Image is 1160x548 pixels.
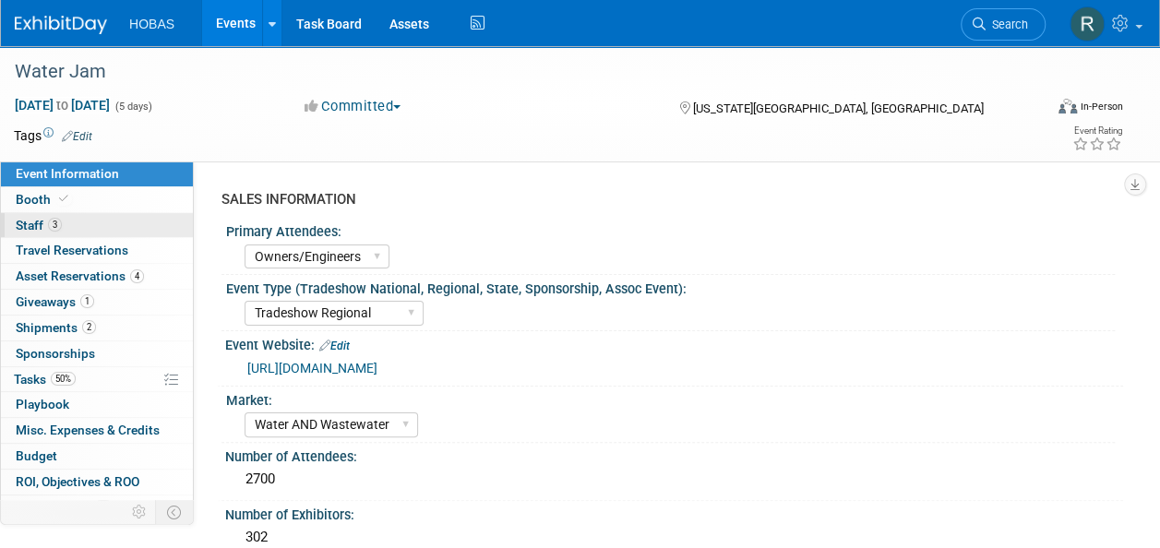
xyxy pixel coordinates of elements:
button: Committed [298,97,408,116]
div: 2700 [239,465,1109,494]
div: Water Jam [8,55,1028,89]
span: Sponsorships [16,346,95,361]
div: Event Website: [225,331,1123,355]
span: Search [986,18,1028,31]
div: Market: [226,387,1115,410]
td: Toggle Event Tabs [156,500,194,524]
a: Booth [1,187,193,212]
span: [DATE] [DATE] [14,97,111,113]
a: Edit [319,340,350,352]
i: Booth reservation complete [59,194,68,204]
div: Event Type (Tradeshow National, Regional, State, Sponsorship, Assoc Event): [226,275,1115,298]
img: ExhibitDay [15,16,107,34]
span: Travel Reservations [16,243,128,257]
a: ROI, Objectives & ROO [1,470,193,494]
a: [URL][DOMAIN_NAME] [247,361,377,375]
div: Event Format [962,96,1123,124]
span: 50% [51,372,76,386]
div: SALES INFORMATION [221,190,1109,209]
span: 12 [94,500,113,514]
span: 2 [82,320,96,334]
a: Tasks50% [1,367,193,392]
div: Primary Attendees: [226,218,1115,241]
td: Tags [14,126,92,145]
span: 4 [130,269,144,283]
a: Budget [1,444,193,469]
a: Sponsorships [1,341,193,366]
span: Tasks [14,372,76,387]
span: Staff [16,218,62,232]
a: Attachments12 [1,495,193,520]
span: 3 [48,218,62,232]
span: Booth [16,192,72,207]
div: Number of Attendees: [225,443,1123,466]
span: Attachments [16,500,113,515]
img: Format-Inperson.png [1058,99,1077,113]
span: [US_STATE][GEOGRAPHIC_DATA], [GEOGRAPHIC_DATA] [693,101,984,115]
a: Travel Reservations [1,238,193,263]
span: HOBAS [129,17,174,31]
a: Misc. Expenses & Credits [1,418,193,443]
img: Rebecca Gonchar [1070,6,1105,42]
div: Number of Exhibitors: [225,501,1123,524]
span: to [54,98,71,113]
div: Event Rating [1072,126,1122,136]
span: Playbook [16,397,69,411]
span: (5 days) [114,101,152,113]
a: Staff3 [1,213,193,238]
a: Event Information [1,161,193,186]
span: Event Information [16,166,119,181]
span: Budget [16,448,57,463]
a: Playbook [1,392,193,417]
span: Shipments [16,320,96,335]
div: In-Person [1080,100,1123,113]
a: Shipments2 [1,316,193,340]
a: Giveaways1 [1,290,193,315]
a: Asset Reservations4 [1,264,193,289]
a: Edit [62,130,92,143]
a: Search [961,8,1046,41]
span: 1 [80,294,94,308]
span: ROI, Objectives & ROO [16,474,139,489]
td: Personalize Event Tab Strip [124,500,156,524]
span: Asset Reservations [16,268,144,283]
span: Giveaways [16,294,94,309]
span: Misc. Expenses & Credits [16,423,160,437]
